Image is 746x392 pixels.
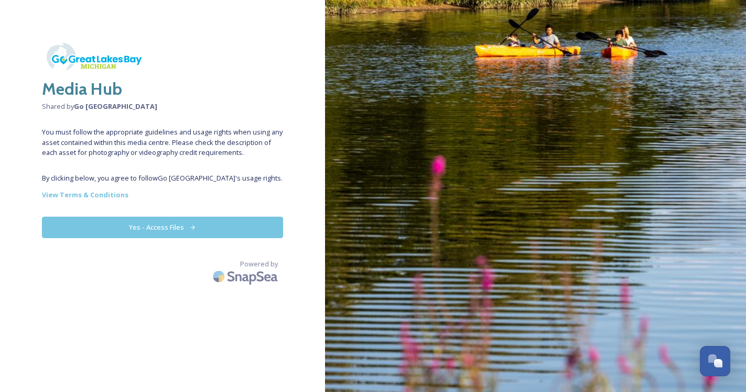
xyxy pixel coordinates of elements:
button: Open Chat [700,346,730,376]
span: You must follow the appropriate guidelines and usage rights when using any asset contained within... [42,127,283,158]
strong: Go [GEOGRAPHIC_DATA] [74,102,157,111]
img: SnapSea Logo [210,264,283,289]
a: View Terms & Conditions [42,188,283,201]
span: Powered by [240,259,278,269]
h2: Media Hub [42,76,283,102]
span: Shared by [42,102,283,111]
button: Yes - Access Files [42,217,283,238]
span: By clicking below, you agree to follow Go [GEOGRAPHIC_DATA] 's usage rights. [42,173,283,183]
strong: View Terms & Conditions [42,190,128,199]
img: GoGreatHoriz_MISkies_RegionalTrails.png [42,42,147,71]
